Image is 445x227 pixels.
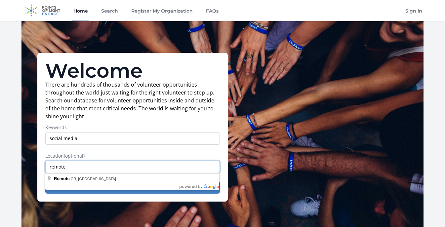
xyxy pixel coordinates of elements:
label: Keywords [45,124,220,131]
span: Remote [54,176,70,181]
p: There are hundreds of thousands of volunteer opportunities throughout the world just waiting for ... [45,81,220,120]
h1: Welcome [45,61,220,81]
label: Location [45,153,220,159]
span: (optional) [64,153,85,159]
span: OR, [GEOGRAPHIC_DATA] [71,177,116,181]
input: Enter a location [45,161,220,173]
